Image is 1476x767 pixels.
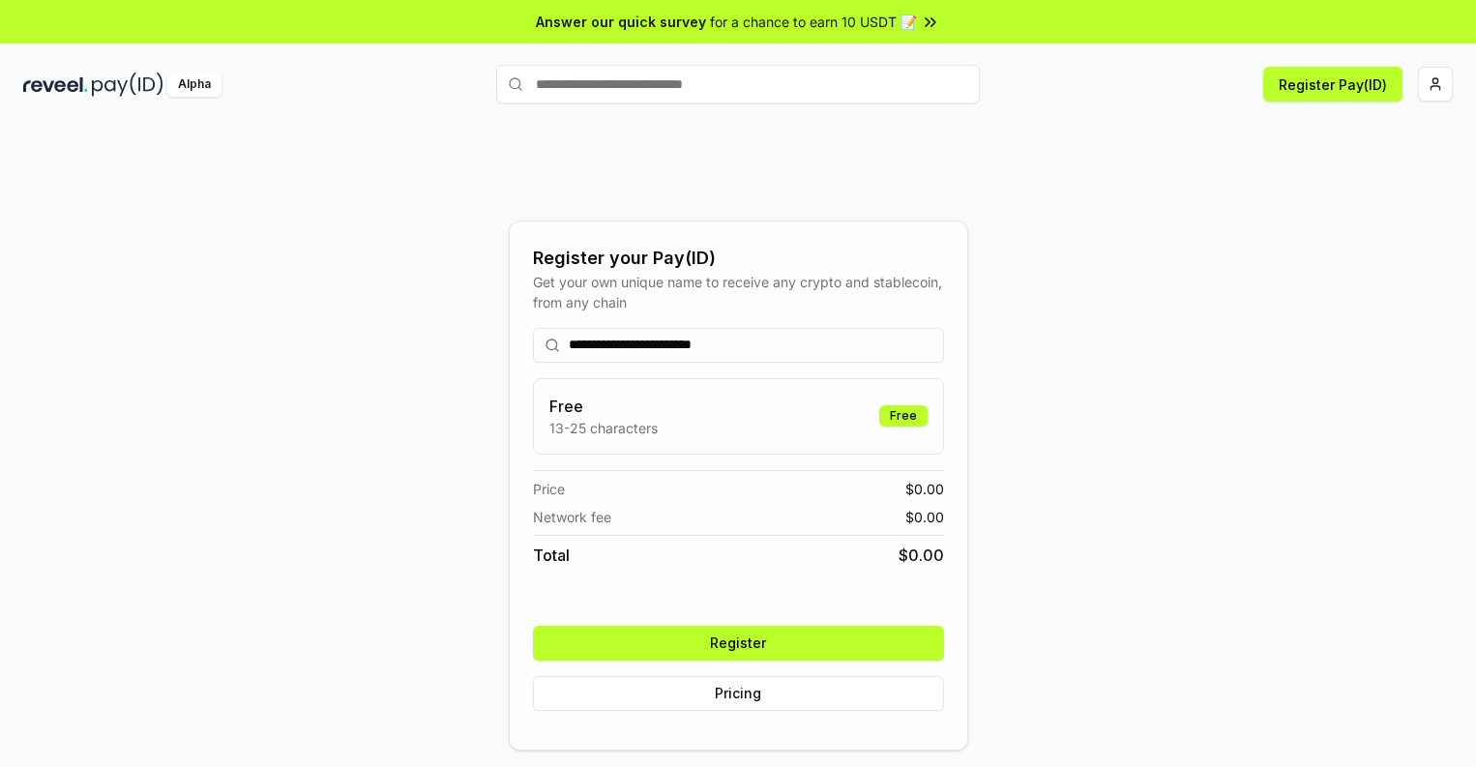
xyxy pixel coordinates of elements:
[533,272,944,312] div: Get your own unique name to receive any crypto and stablecoin, from any chain
[533,676,944,711] button: Pricing
[549,418,658,438] p: 13-25 characters
[1263,67,1402,102] button: Register Pay(ID)
[905,507,944,527] span: $ 0.00
[549,395,658,418] h3: Free
[23,73,88,97] img: reveel_dark
[533,245,944,272] div: Register your Pay(ID)
[533,507,611,527] span: Network fee
[533,479,565,499] span: Price
[899,544,944,567] span: $ 0.00
[710,12,917,32] span: for a chance to earn 10 USDT 📝
[167,73,221,97] div: Alpha
[92,73,163,97] img: pay_id
[536,12,706,32] span: Answer our quick survey
[533,544,570,567] span: Total
[533,626,944,661] button: Register
[879,405,928,427] div: Free
[905,479,944,499] span: $ 0.00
